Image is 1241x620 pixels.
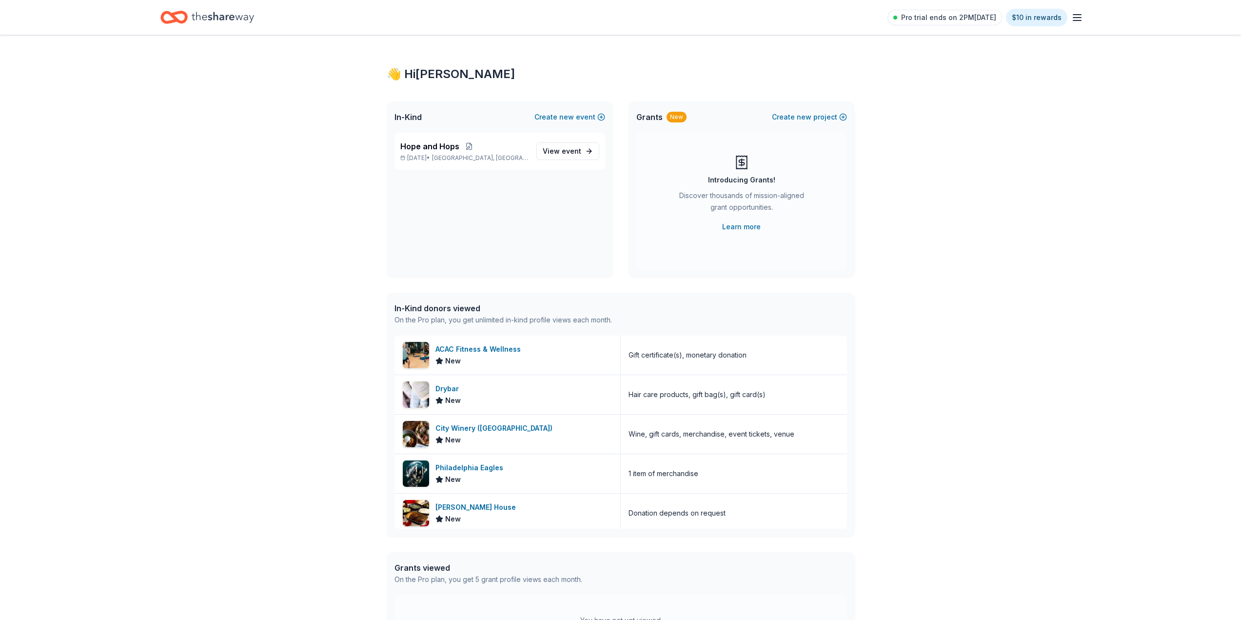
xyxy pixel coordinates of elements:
[675,190,808,217] div: Discover thousands of mission-aligned grant opportunities.
[534,111,605,123] button: Createnewevent
[445,395,461,406] span: New
[562,147,581,155] span: event
[629,389,766,400] div: Hair care products, gift bag(s), gift card(s)
[403,460,429,487] img: Image for Philadelphia Eagles
[160,6,254,29] a: Home
[887,10,1002,25] a: Pro trial ends on 2PM[DATE]
[722,221,761,233] a: Learn more
[629,468,698,480] div: 1 item of merchandise
[797,111,811,123] span: new
[400,140,459,152] span: Hope and Hops
[1006,9,1067,26] a: $10 in rewards
[543,145,581,157] span: View
[636,111,663,123] span: Grants
[387,66,855,82] div: 👋 Hi [PERSON_NAME]
[445,474,461,485] span: New
[403,381,429,408] img: Image for Drybar
[432,154,528,162] span: [GEOGRAPHIC_DATA], [GEOGRAPHIC_DATA]
[435,501,520,513] div: [PERSON_NAME] House
[435,422,556,434] div: City Winery ([GEOGRAPHIC_DATA])
[435,343,525,355] div: ACAC Fitness & Wellness
[629,349,747,361] div: Gift certificate(s), monetary donation
[403,500,429,526] img: Image for Ruth's Chris Steak House
[667,112,687,122] div: New
[629,507,726,519] div: Donation depends on request
[403,421,429,447] img: Image for City Winery (Philadelphia)
[394,302,612,314] div: In-Kind donors viewed
[445,513,461,525] span: New
[772,111,847,123] button: Createnewproject
[394,574,582,585] div: On the Pro plan, you get 5 grant profile views each month.
[708,174,775,186] div: Introducing Grants!
[445,434,461,446] span: New
[394,562,582,574] div: Grants viewed
[400,154,529,162] p: [DATE] •
[445,355,461,367] span: New
[629,428,794,440] div: Wine, gift cards, merchandise, event tickets, venue
[901,12,996,23] span: Pro trial ends on 2PM[DATE]
[394,314,612,326] div: On the Pro plan, you get unlimited in-kind profile views each month.
[435,383,463,395] div: Drybar
[536,142,599,160] a: View event
[435,462,507,474] div: Philadelphia Eagles
[403,342,429,368] img: Image for ACAC Fitness & Wellness
[559,111,574,123] span: new
[394,111,422,123] span: In-Kind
